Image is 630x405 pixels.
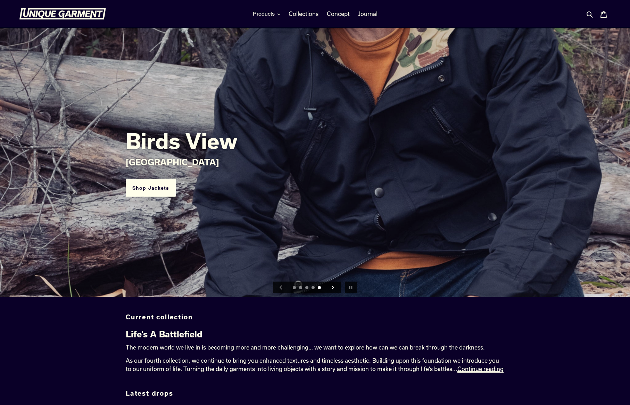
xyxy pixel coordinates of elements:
[126,157,219,167] span: [GEOGRAPHIC_DATA]
[457,365,504,373] a: Continue reading
[126,128,504,153] h2: Birds View
[327,10,350,17] span: Concept
[325,280,340,295] button: Next slide
[318,286,322,290] a: Load slide 5
[126,343,504,352] p: The modern world we live in is becoming more and more challenging… we want to explore how can we ...
[299,286,303,290] a: Load slide 2
[323,9,353,19] a: Concept
[312,286,316,290] a: Load slide 4
[273,280,289,295] button: Previous slide
[19,8,106,20] img: Unique Garment
[126,179,176,197] a: Shop Jackets
[358,10,378,17] span: Journal
[289,10,318,17] span: Collections
[253,10,275,17] span: Products
[355,9,381,19] a: Journal
[126,313,504,321] h4: Current collection
[293,286,297,290] a: Load slide 1
[126,356,504,373] p: As our fourth collection, we continue to bring you enhanced textures and timeless aesthetic. Buil...
[249,9,284,19] button: Products
[305,286,309,290] a: Load slide 3
[126,390,504,397] h2: Latest drops
[126,329,504,339] h4: Life’s A Battlefield
[285,9,322,19] a: Collections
